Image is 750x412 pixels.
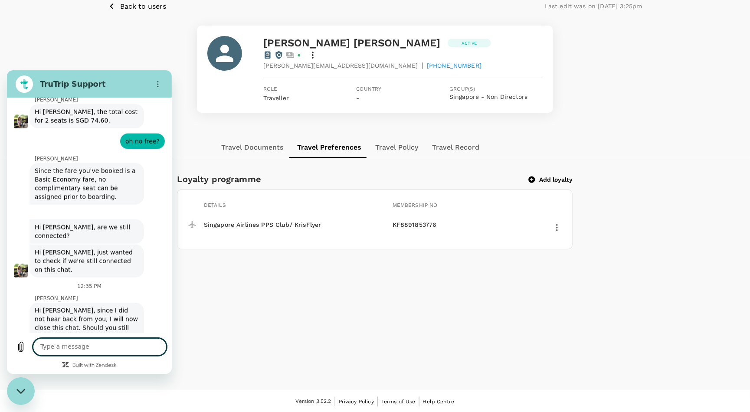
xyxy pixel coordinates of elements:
a: Privacy Policy [339,397,374,406]
span: Hi [PERSON_NAME], since I did not hear back from you, I will now close this chat. Should you stil... [28,236,132,279]
span: Version 3.52.2 [296,397,331,406]
span: Traveller [263,95,289,101]
a: Help Centre [423,397,455,406]
button: Add loyalty [529,176,573,183]
span: [PHONE_NUMBER] [427,61,481,70]
span: Since the fare you've booked is a Basic Economy fare, no complimentary seat can be assigned prior... [28,96,132,131]
span: | [422,60,423,71]
span: - [357,95,360,101]
button: Travel Record [425,137,486,158]
button: Singapore - Non Directors [449,94,527,101]
span: Hi [PERSON_NAME], are we still connected? [28,153,132,170]
h6: Loyalty programme [177,172,522,186]
p: [PERSON_NAME] [28,85,165,92]
p: 12:35 PM [70,213,95,219]
span: Membership no [393,202,438,208]
iframe: Messaging window [7,70,172,374]
span: Hi [PERSON_NAME], just wanted to check if we're still connected on this chat. [28,178,132,204]
span: Help Centre [423,399,455,405]
span: Group(s) [449,85,543,94]
button: Back to users [108,1,167,12]
span: Terms of Use [381,399,416,405]
span: Country [357,85,450,94]
span: Details [204,202,226,208]
span: [PERSON_NAME] [PERSON_NAME] [263,37,441,49]
button: Travel Policy [368,137,425,158]
a: Terms of Use [381,397,416,406]
a: Built with Zendesk: Visit the Zendesk website in a new tab [66,293,110,298]
span: Privacy Policy [339,399,374,405]
p: Last edit was on [DATE] 3:25pm [545,2,642,10]
button: Travel Preferences [290,137,368,158]
span: Role [263,85,357,94]
button: Travel Documents [214,137,290,158]
iframe: Button to launch messaging window, conversation in progress [7,377,35,405]
span: [PERSON_NAME][EMAIL_ADDRESS][DOMAIN_NAME] [263,61,418,70]
p: Active [462,40,477,46]
p: KF8891853776 [393,220,547,229]
p: Back to users [121,1,167,12]
p: [PERSON_NAME] [28,225,165,232]
button: Upload file [5,268,23,285]
p: Singapore Airlines PPS Club/ KrisFlyer [204,220,389,229]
